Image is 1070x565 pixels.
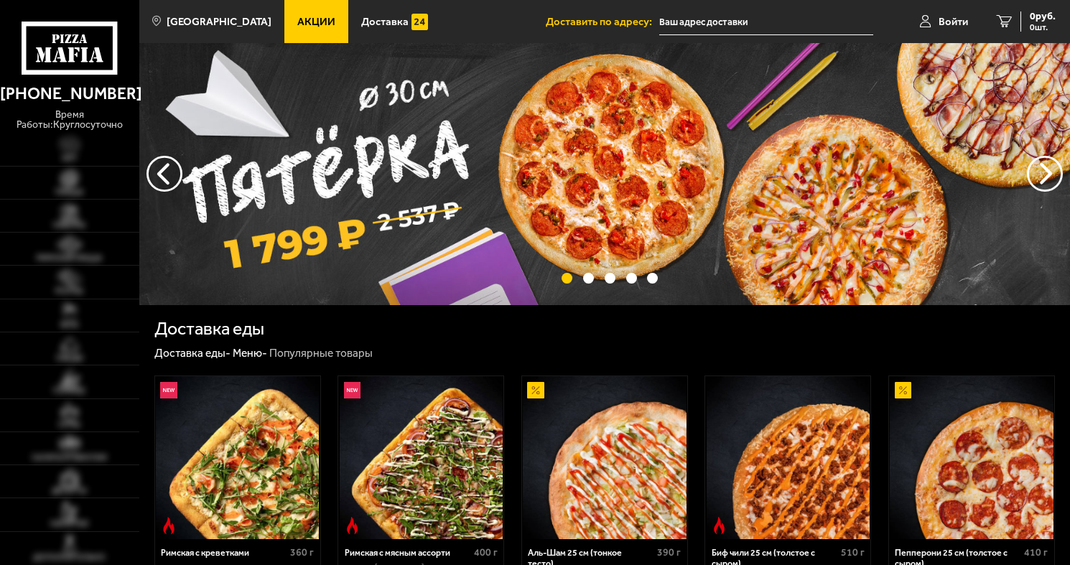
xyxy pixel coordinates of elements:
[155,376,320,539] a: НовинкаОстрое блюдоРимская с креветками
[161,548,287,559] div: Римская с креветками
[889,376,1054,539] a: АкционныйПепперони 25 см (толстое с сыром)
[659,9,873,35] input: Ваш адрес доставки
[411,14,428,30] img: 15daf4d41897b9f0e9f617042186c801.svg
[290,546,314,559] span: 360 г
[361,17,409,27] span: Доставка
[344,517,360,533] img: Острое блюдо
[605,273,615,284] button: точки переключения
[1030,11,1056,22] span: 0 руб.
[522,376,687,539] a: АкционныйАль-Шам 25 см (тонкое тесто)
[527,382,544,398] img: Акционный
[1030,23,1056,32] span: 0 шт.
[154,320,264,338] h1: Доставка еды
[626,273,637,284] button: точки переключения
[1027,156,1063,192] button: предыдущий
[841,546,865,559] span: 510 г
[707,376,870,539] img: Биф чили 25 см (толстое с сыром)
[647,273,658,284] button: точки переключения
[657,546,681,559] span: 390 г
[546,17,659,27] span: Доставить по адресу:
[233,347,267,360] a: Меню-
[146,156,182,192] button: следующий
[711,517,727,533] img: Острое блюдо
[583,273,594,284] button: точки переключения
[297,17,335,27] span: Акции
[154,347,231,360] a: Доставка еды-
[895,382,911,398] img: Акционный
[156,376,319,539] img: Римская с креветками
[890,376,1053,539] img: Пепперони 25 см (толстое с сыром)
[523,376,686,539] img: Аль-Шам 25 см (тонкое тесто)
[474,546,498,559] span: 400 г
[340,376,503,539] img: Римская с мясным ассорти
[939,17,968,27] span: Войти
[345,548,470,559] div: Римская с мясным ассорти
[160,382,177,398] img: Новинка
[167,17,271,27] span: [GEOGRAPHIC_DATA]
[705,376,870,539] a: Острое блюдоБиф чили 25 см (толстое с сыром)
[1024,546,1048,559] span: 410 г
[269,346,373,360] div: Популярные товары
[160,517,177,533] img: Острое блюдо
[562,273,572,284] button: точки переключения
[338,376,503,539] a: НовинкаОстрое блюдоРимская с мясным ассорти
[344,382,360,398] img: Новинка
